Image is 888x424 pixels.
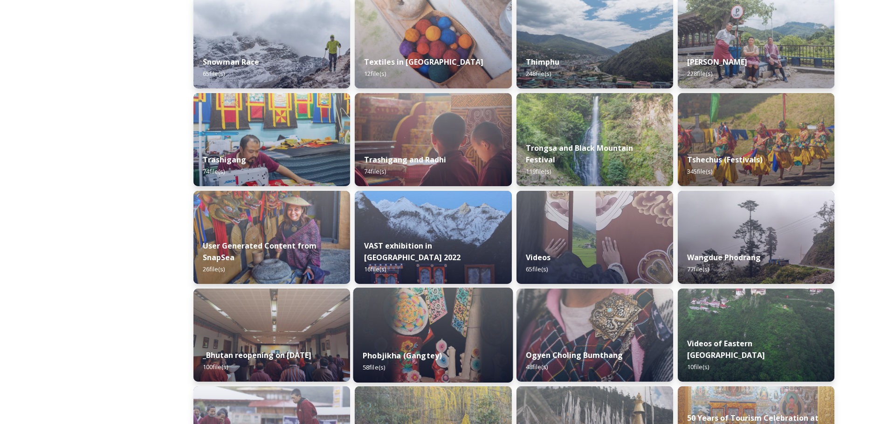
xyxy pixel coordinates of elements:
[193,93,350,186] img: Trashigang%2520and%2520Rangjung%2520060723%2520by%2520Amp%2520Sripimanwat-66.jpg
[687,69,712,78] span: 228 file(s)
[364,167,386,175] span: 74 file(s)
[363,363,385,371] span: 58 file(s)
[678,289,834,382] img: East%2520Bhutan%2520-%2520Khoma%25204K%2520Color%2520Graded.jpg
[364,57,483,67] strong: Textiles in [GEOGRAPHIC_DATA]
[526,265,548,273] span: 65 file(s)
[364,241,461,262] strong: VAST exhibition in [GEOGRAPHIC_DATA] 2022
[203,155,246,165] strong: Trashigang
[353,288,513,383] img: Phobjika%2520by%2520Matt%2520Dutile2.jpg
[678,191,834,284] img: 2022-10-01%252016.15.46.jpg
[526,363,548,371] span: 48 file(s)
[203,350,311,360] strong: _Bhutan reopening on [DATE]
[687,363,709,371] span: 10 file(s)
[526,350,623,360] strong: Ogyen Choling Bumthang
[516,289,673,382] img: Ogyen%2520Choling%2520by%2520Matt%2520Dutile5.jpg
[355,191,511,284] img: VAST%2520Bhutan%2520art%2520exhibition%2520in%2520Brussels3.jpg
[678,93,834,186] img: Dechenphu%2520Festival14.jpg
[203,241,317,262] strong: User Generated Content from SnapSea
[526,69,551,78] span: 248 file(s)
[687,338,765,360] strong: Videos of Eastern [GEOGRAPHIC_DATA]
[526,57,559,67] strong: Thimphu
[687,265,709,273] span: 77 file(s)
[526,143,633,165] strong: Trongsa and Black Mountain Festival
[687,167,712,175] span: 345 file(s)
[203,265,225,273] span: 26 file(s)
[687,252,761,262] strong: Wangdue Phodrang
[203,363,228,371] span: 100 file(s)
[687,57,747,67] strong: [PERSON_NAME]
[687,155,763,165] strong: Tshechus (Festivals)
[364,265,386,273] span: 16 file(s)
[516,93,673,186] img: 2022-10-01%252018.12.56.jpg
[363,350,442,361] strong: Phobjikha (Gangtey)
[355,93,511,186] img: Trashigang%2520and%2520Rangjung%2520060723%2520by%2520Amp%2520Sripimanwat-32.jpg
[364,69,386,78] span: 12 file(s)
[516,191,673,284] img: Textile.jpg
[364,155,446,165] strong: Trashigang and Radhi
[193,191,350,284] img: 0FDA4458-C9AB-4E2F-82A6-9DC136F7AE71.jpeg
[203,57,259,67] strong: Snowman Race
[526,252,551,262] strong: Videos
[203,167,225,175] span: 74 file(s)
[193,289,350,382] img: DSC00319.jpg
[526,167,551,175] span: 119 file(s)
[203,69,225,78] span: 65 file(s)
